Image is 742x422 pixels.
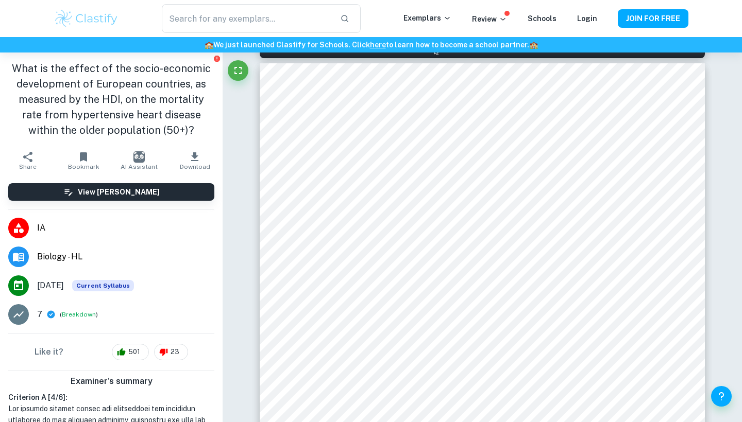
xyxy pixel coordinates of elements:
button: Breakdown [62,310,96,319]
button: Bookmark [56,146,111,175]
span: 23 [165,347,185,357]
a: Login [577,14,597,23]
h6: Examiner's summary [4,375,218,388]
span: Share [19,163,37,170]
span: ( ) [60,310,98,320]
div: This exemplar is based on the current syllabus. Feel free to refer to it for inspiration/ideas wh... [72,280,134,291]
p: Review [472,13,507,25]
h6: We just launched Clastify for Schools. Click to learn how to become a school partner. [2,39,740,50]
span: AI Assistant [121,163,158,170]
span: 🏫 [529,41,538,49]
button: Download [167,146,223,175]
span: Download [180,163,210,170]
p: Exemplars [403,12,451,24]
h1: What is the effect of the socio-economic development of European countries, as measured by the HD... [8,61,214,138]
p: 7 [37,308,42,321]
img: AI Assistant [133,151,145,163]
span: Current Syllabus [72,280,134,291]
span: [DATE] [37,279,64,292]
button: View [PERSON_NAME] [8,183,214,201]
img: Clastify logo [54,8,119,29]
a: Schools [528,14,556,23]
span: 🏫 [205,41,213,49]
span: 501 [123,347,146,357]
button: AI Assistant [111,146,167,175]
button: JOIN FOR FREE [618,9,688,28]
a: here [370,41,386,49]
button: Fullscreen [228,60,248,81]
span: Biology - HL [37,251,214,263]
h6: Like it? [35,346,63,358]
h6: Criterion A [ 4 / 6 ]: [8,392,214,403]
div: 23 [154,344,188,360]
div: 501 [112,344,149,360]
input: Search for any exemplars... [162,4,332,33]
button: Report issue [213,55,221,62]
h6: View [PERSON_NAME] [78,186,160,198]
span: Bookmark [68,163,99,170]
span: IA [37,222,214,234]
button: Help and Feedback [711,386,732,407]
